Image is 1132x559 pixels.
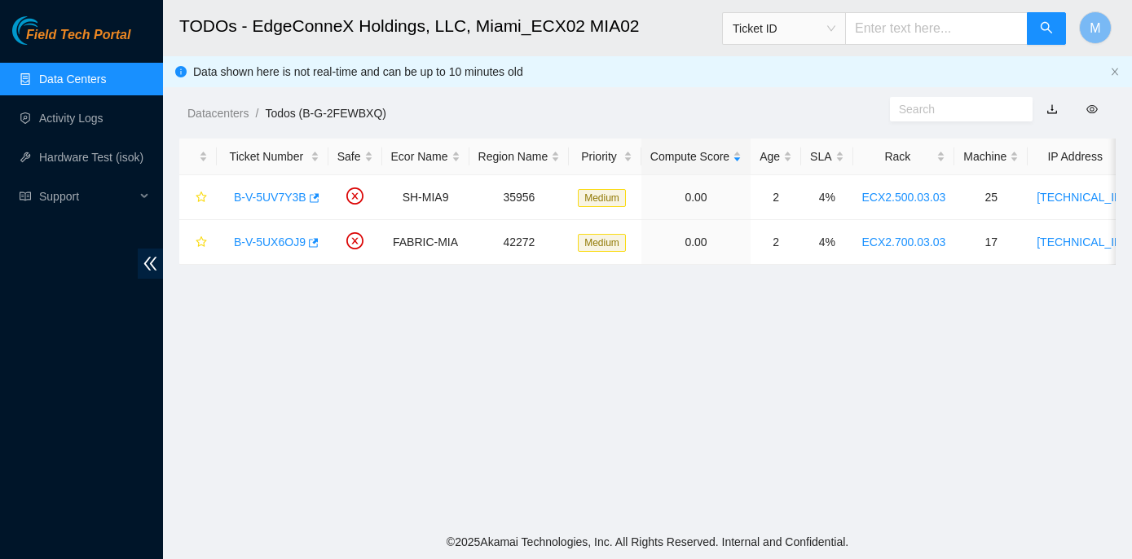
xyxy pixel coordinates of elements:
button: download [1034,96,1070,122]
a: Activity Logs [39,112,104,125]
a: Akamai TechnologiesField Tech Portal [12,29,130,51]
td: 0.00 [641,175,751,220]
a: [TECHNICAL_ID] [1037,191,1125,204]
a: B-V-5UV7Y3B [234,191,306,204]
span: star [196,191,207,205]
span: read [20,191,31,202]
input: Enter text here... [845,12,1028,45]
span: eye [1086,103,1098,115]
button: M [1079,11,1112,44]
td: 4% [801,220,852,265]
span: / [255,107,258,120]
button: search [1027,12,1066,45]
a: Data Centers [39,73,106,86]
td: 2 [751,220,801,265]
a: Datacenters [187,107,249,120]
span: M [1090,18,1100,38]
span: double-left [138,249,163,279]
span: star [196,236,207,249]
a: ECX2.500.03.03 [862,191,946,204]
td: SH-MIA9 [382,175,469,220]
td: 0.00 [641,220,751,265]
a: [TECHNICAL_ID] [1037,235,1125,249]
td: 35956 [469,175,570,220]
span: close-circle [346,187,363,205]
span: search [1040,21,1053,37]
button: star [188,229,208,255]
a: Todos (B-G-2FEWBXQ) [265,107,386,120]
button: star [188,184,208,210]
footer: © 2025 Akamai Technologies, Inc. All Rights Reserved. Internal and Confidential. [163,525,1132,559]
td: 25 [954,175,1028,220]
td: 4% [801,175,852,220]
span: Support [39,180,135,213]
span: Ticket ID [733,16,835,41]
span: Medium [578,234,626,252]
td: 17 [954,220,1028,265]
a: ECX2.700.03.03 [862,235,946,249]
span: Field Tech Portal [26,28,130,43]
a: B-V-5UX6OJ9 [234,235,306,249]
a: download [1046,103,1058,116]
img: Akamai Technologies [12,16,82,45]
input: Search [899,100,1011,118]
span: Medium [578,189,626,207]
td: 42272 [469,220,570,265]
button: close [1110,67,1120,77]
td: FABRIC-MIA [382,220,469,265]
td: 2 [751,175,801,220]
a: Hardware Test (isok) [39,151,143,164]
span: close-circle [346,232,363,249]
